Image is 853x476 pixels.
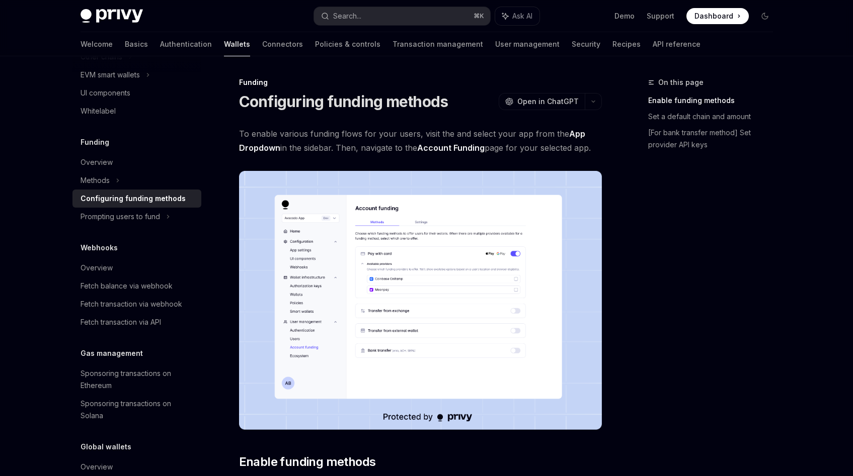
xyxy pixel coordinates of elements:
[81,367,195,392] div: Sponsoring transactions on Ethereum
[72,313,201,331] a: Fetch transaction via API
[72,277,201,295] a: Fetch balance via webhook
[333,10,361,22] div: Search...
[474,12,484,20] span: ⌘ K
[612,32,641,56] a: Recipes
[72,102,201,120] a: Whitelabel
[81,136,109,148] h5: Funding
[647,11,674,21] a: Support
[72,189,201,208] a: Configuring funding methods
[694,11,733,21] span: Dashboard
[81,316,161,328] div: Fetch transaction via API
[72,458,201,476] a: Overview
[81,87,130,99] div: UI components
[517,97,579,107] span: Open in ChatGPT
[315,32,380,56] a: Policies & controls
[81,398,195,422] div: Sponsoring transactions on Solana
[239,171,602,430] img: Fundingupdate PNG
[653,32,701,56] a: API reference
[495,7,539,25] button: Ask AI
[239,92,448,111] h1: Configuring funding methods
[495,32,560,56] a: User management
[81,193,186,205] div: Configuring funding methods
[81,9,143,23] img: dark logo
[72,153,201,171] a: Overview
[81,105,116,117] div: Whitelabel
[686,8,749,24] a: Dashboard
[614,11,635,21] a: Demo
[648,92,781,109] a: Enable funding methods
[72,84,201,102] a: UI components
[262,32,303,56] a: Connectors
[314,7,490,25] button: Search...⌘K
[512,11,532,21] span: Ask AI
[72,259,201,277] a: Overview
[81,156,113,168] div: Overview
[81,32,113,56] a: Welcome
[239,77,602,87] div: Funding
[239,127,602,155] span: To enable various funding flows for your users, visit the and select your app from the in the sid...
[572,32,600,56] a: Security
[160,32,212,56] a: Authentication
[81,69,140,81] div: EVM smart wallets
[81,262,113,274] div: Overview
[658,76,704,88] span: On this page
[417,143,485,153] a: Account Funding
[81,441,131,453] h5: Global wallets
[757,8,773,24] button: Toggle dark mode
[72,395,201,425] a: Sponsoring transactions on Solana
[81,298,182,310] div: Fetch transaction via webhook
[648,109,781,125] a: Set a default chain and amount
[239,454,376,470] span: Enable funding methods
[81,211,160,223] div: Prompting users to fund
[81,280,173,292] div: Fetch balance via webhook
[72,364,201,395] a: Sponsoring transactions on Ethereum
[648,125,781,153] a: [For bank transfer method] Set provider API keys
[81,242,118,254] h5: Webhooks
[81,347,143,359] h5: Gas management
[81,461,113,473] div: Overview
[499,93,585,110] button: Open in ChatGPT
[393,32,483,56] a: Transaction management
[125,32,148,56] a: Basics
[224,32,250,56] a: Wallets
[81,174,110,186] div: Methods
[72,295,201,313] a: Fetch transaction via webhook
